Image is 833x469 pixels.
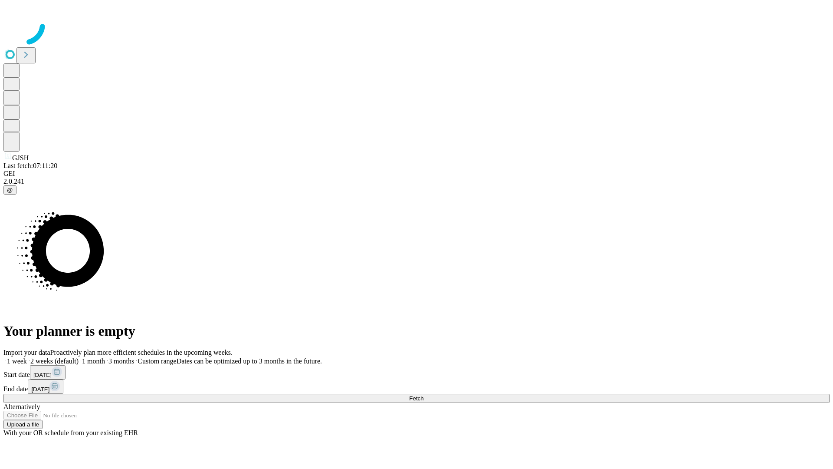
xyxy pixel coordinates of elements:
[50,349,233,356] span: Proactively plan more efficient schedules in the upcoming weeks.
[3,170,830,178] div: GEI
[3,394,830,403] button: Fetch
[30,357,79,365] span: 2 weeks (default)
[3,162,57,169] span: Last fetch: 07:11:20
[7,187,13,193] span: @
[30,365,66,380] button: [DATE]
[3,178,830,185] div: 2.0.241
[3,403,40,410] span: Alternatively
[12,154,29,162] span: GJSH
[3,365,830,380] div: Start date
[3,323,830,339] h1: Your planner is empty
[3,349,50,356] span: Import your data
[33,372,52,378] span: [DATE]
[28,380,63,394] button: [DATE]
[409,395,423,402] span: Fetch
[3,380,830,394] div: End date
[82,357,105,365] span: 1 month
[31,386,49,393] span: [DATE]
[177,357,322,365] span: Dates can be optimized up to 3 months in the future.
[3,185,16,195] button: @
[3,429,138,436] span: With your OR schedule from your existing EHR
[3,420,43,429] button: Upload a file
[7,357,27,365] span: 1 week
[108,357,134,365] span: 3 months
[138,357,176,365] span: Custom range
